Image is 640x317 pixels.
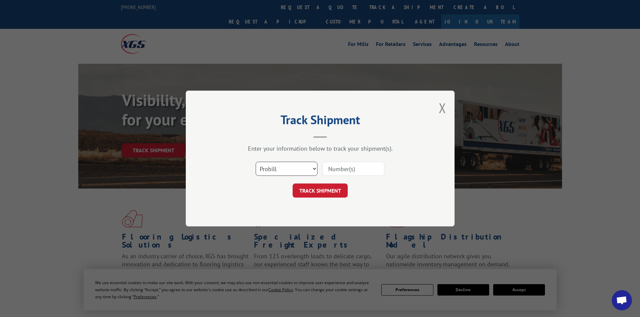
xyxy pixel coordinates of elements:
div: Open chat [612,290,632,310]
button: Close modal [439,99,446,117]
div: Enter your information below to track your shipment(s). [219,145,421,152]
button: TRACK SHIPMENT [293,183,348,198]
h2: Track Shipment [219,115,421,128]
input: Number(s) [323,162,384,176]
